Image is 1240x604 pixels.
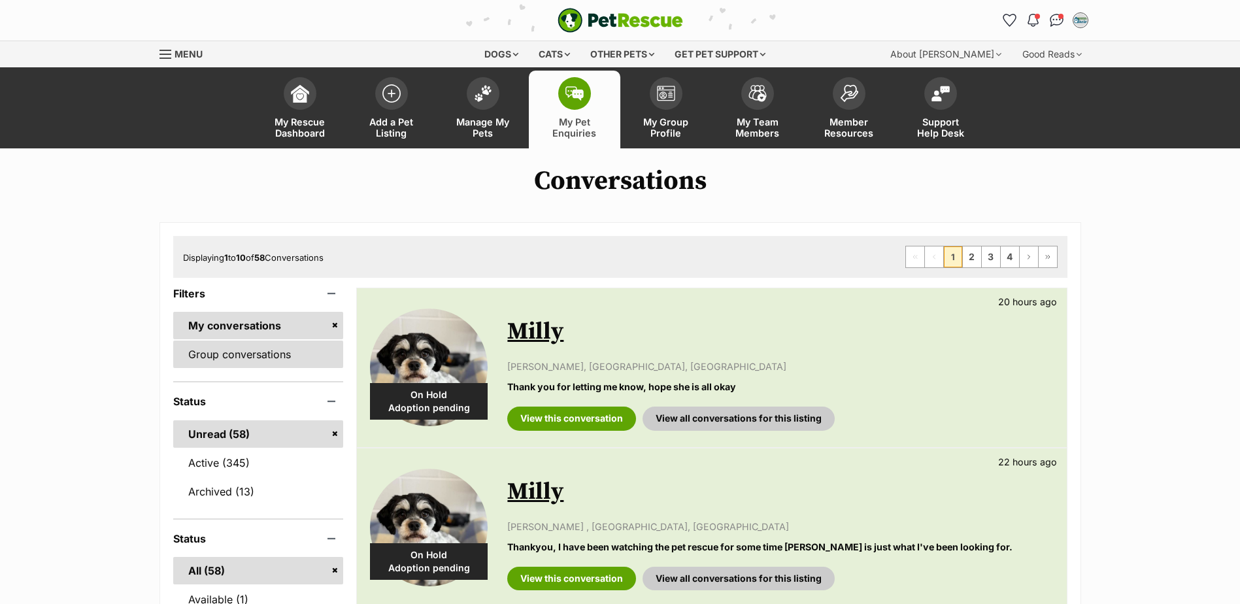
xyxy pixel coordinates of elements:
[581,41,663,67] div: Other pets
[1039,246,1057,267] a: Last page
[712,71,803,148] a: My Team Members
[173,533,344,545] header: Status
[370,309,488,426] img: Milly
[271,116,329,139] span: My Rescue Dashboard
[370,543,488,580] div: On Hold
[728,116,787,139] span: My Team Members
[748,85,767,102] img: team-members-icon-5396bd8760b3fe7c0b43da4ab00e1e3bb1a5d9ba89233759b79545d2d3fc5d0d.svg
[982,246,1000,267] a: Page 3
[840,84,858,102] img: member-resources-icon-8e73f808a243e03378d46382f2149f9095a855e16c252ad45f914b54edf8863c.svg
[906,246,924,267] span: First page
[507,360,1053,373] p: [PERSON_NAME], [GEOGRAPHIC_DATA], [GEOGRAPHIC_DATA]
[643,407,835,430] a: View all conversations for this listing
[454,116,512,139] span: Manage My Pets
[895,71,986,148] a: Support Help Desk
[911,116,970,139] span: Support Help Desk
[507,317,563,346] a: Milly
[173,478,344,505] a: Archived (13)
[931,86,950,101] img: help-desk-icon-fdf02630f3aa405de69fd3d07c3f3aa587a6932b1a1747fa1d2bba05be0121f9.svg
[998,295,1057,309] p: 20 hours ago
[159,41,212,65] a: Menu
[254,71,346,148] a: My Rescue Dashboard
[1050,14,1064,27] img: chat-41dd97257d64d25036548639549fe6c8038ab92f7586957e7f3b1b290dea8141.svg
[905,246,1058,268] nav: Pagination
[1013,41,1091,67] div: Good Reads
[529,71,620,148] a: My Pet Enquiries
[565,86,584,101] img: pet-enquiries-icon-7e3ad2cf08bfb03b45e93fb7055b45f3efa6380592205ae92323e6603595dc1f.svg
[529,41,579,67] div: Cats
[236,252,246,263] strong: 10
[507,477,563,507] a: Milly
[1023,10,1044,31] button: Notifications
[507,520,1053,533] p: [PERSON_NAME] , [GEOGRAPHIC_DATA], [GEOGRAPHIC_DATA]
[175,48,203,59] span: Menu
[173,449,344,477] a: Active (345)
[173,341,344,368] a: Group conversations
[803,71,895,148] a: Member Resources
[370,383,488,420] div: On Hold
[963,246,981,267] a: Page 2
[558,8,683,33] a: PetRescue
[173,557,344,584] a: All (58)
[474,85,492,102] img: manage-my-pets-icon-02211641906a0b7f246fdf0571729dbe1e7629f14944591b6c1af311fb30b64b.svg
[362,116,421,139] span: Add a Pet Listing
[370,401,488,414] span: Adoption pending
[999,10,1020,31] a: Favourites
[998,455,1057,469] p: 22 hours ago
[999,10,1091,31] ul: Account quick links
[173,420,344,448] a: Unread (58)
[254,252,265,263] strong: 58
[291,84,309,103] img: dashboard-icon-eb2f2d2d3e046f16d808141f083e7271f6b2e854fb5c12c21221c1fb7104beca.svg
[620,71,712,148] a: My Group Profile
[346,71,437,148] a: Add a Pet Listing
[820,116,879,139] span: Member Resources
[507,567,636,590] a: View this conversation
[173,312,344,339] a: My conversations
[224,252,228,263] strong: 1
[183,252,324,263] span: Displaying to of Conversations
[1074,14,1087,27] img: Matisse profile pic
[881,41,1011,67] div: About [PERSON_NAME]
[925,246,943,267] span: Previous page
[507,407,636,430] a: View this conversation
[558,8,683,33] img: logo-e224e6f780fb5917bec1dbf3a21bbac754714ae5b6737aabdf751b685950b380.svg
[507,380,1053,394] p: Thank you for letting me know, hope she is all okay
[637,116,695,139] span: My Group Profile
[1028,14,1038,27] img: notifications-46538b983faf8c2785f20acdc204bb7945ddae34d4c08c2a6579f10ce5e182be.svg
[1001,246,1019,267] a: Page 4
[665,41,775,67] div: Get pet support
[437,71,529,148] a: Manage My Pets
[370,469,488,586] img: Milly
[1047,10,1067,31] a: Conversations
[173,395,344,407] header: Status
[944,246,962,267] span: Page 1
[173,288,344,299] header: Filters
[507,540,1053,554] p: Thankyou, I have been watching the pet rescue for some time [PERSON_NAME] is just what I've been ...
[1020,246,1038,267] a: Next page
[475,41,528,67] div: Dogs
[657,86,675,101] img: group-profile-icon-3fa3cf56718a62981997c0bc7e787c4b2cf8bcc04b72c1350f741eb67cf2f40e.svg
[643,567,835,590] a: View all conversations for this listing
[545,116,604,139] span: My Pet Enquiries
[382,84,401,103] img: add-pet-listing-icon-0afa8454b4691262ce3f59096e99ab1cd57d4a30225e0717b998d2c9b9846f56.svg
[1070,10,1091,31] button: My account
[370,562,488,575] span: Adoption pending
